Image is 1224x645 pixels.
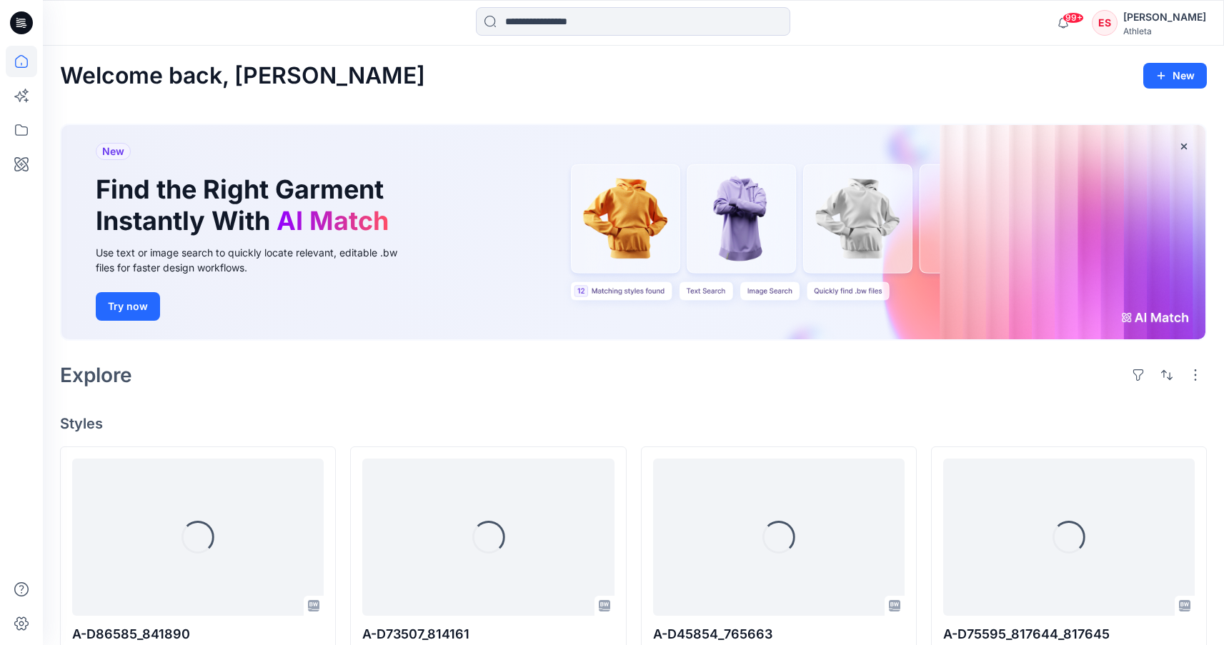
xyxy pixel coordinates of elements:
h1: Find the Right Garment Instantly With [96,174,396,236]
div: ES [1092,10,1118,36]
div: Athleta [1123,26,1206,36]
h2: Welcome back, [PERSON_NAME] [60,63,425,89]
div: [PERSON_NAME] [1123,9,1206,26]
p: A-D45854_765663 [653,624,905,644]
button: New [1143,63,1207,89]
p: A-D86585_841890 [72,624,324,644]
span: New [102,143,124,160]
h2: Explore [60,364,132,386]
div: Use text or image search to quickly locate relevant, editable .bw files for faster design workflows. [96,245,417,275]
span: AI Match [277,205,389,236]
span: 99+ [1063,12,1084,24]
p: A-D73507_814161 [362,624,614,644]
button: Try now [96,292,160,321]
h4: Styles [60,415,1207,432]
p: A-D75595_817644_817645 [943,624,1195,644]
